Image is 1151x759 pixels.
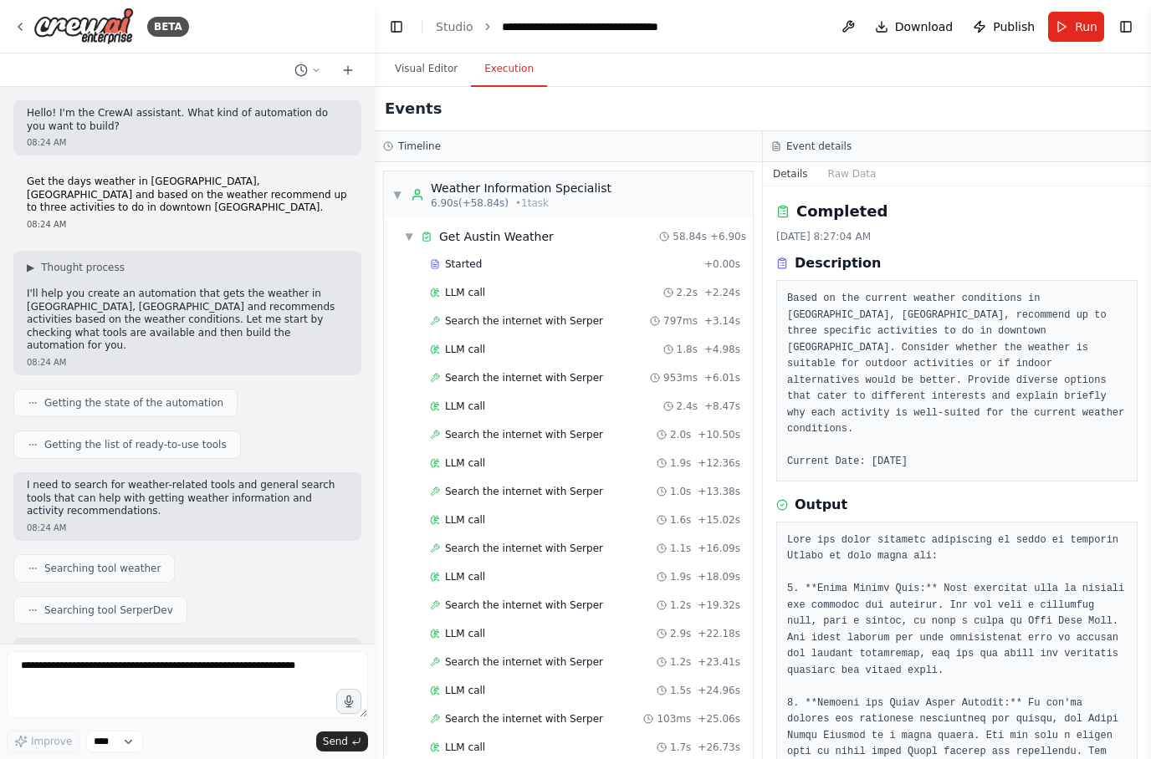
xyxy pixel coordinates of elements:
[7,731,79,752] button: Improve
[445,456,485,470] span: LLM call
[445,712,603,726] span: Search the internet with Serper
[698,741,740,754] span: + 26.73s
[436,18,658,35] nav: breadcrumb
[787,291,1127,471] pre: Based on the current weather conditions in [GEOGRAPHIC_DATA], [GEOGRAPHIC_DATA], recommend up to ...
[471,52,547,87] button: Execution
[698,513,740,527] span: + 15.02s
[44,562,161,575] span: Searching tool weather
[677,343,698,356] span: 1.8s
[316,731,368,751] button: Send
[670,741,691,754] span: 1.7s
[670,627,691,640] span: 2.9s
[698,684,740,697] span: + 24.96s
[698,428,740,441] span: + 10.50s
[44,396,223,410] span: Getting the state of the automation
[445,513,485,527] span: LLM call
[670,513,691,527] span: 1.6s
[698,627,740,640] span: + 22.18s
[44,438,227,451] span: Getting the list of ready-to-use tools
[27,522,348,534] div: 08:24 AM
[796,200,888,223] h2: Completed
[670,542,691,555] span: 1.1s
[1048,12,1104,42] button: Run
[33,8,134,45] img: Logo
[704,400,740,413] span: + 8.47s
[147,17,189,37] div: BETA
[398,140,441,153] h3: Timeline
[1114,15,1138,38] button: Show right sidebar
[288,60,328,80] button: Switch to previous chat
[698,655,740,669] span: + 23.41s
[445,314,603,328] span: Search the internet with Serper
[27,479,348,518] p: I need to search for weather-related tools and general search tools that can help with getting we...
[385,97,442,120] h2: Events
[27,218,348,231] div: 08:24 AM
[670,570,691,583] span: 1.9s
[445,627,485,640] span: LLM call
[27,261,34,274] span: ▶
[27,261,125,274] button: ▶Thought process
[698,570,740,583] span: + 18.09s
[336,689,361,714] button: Click to speak your automation idea
[704,257,740,271] span: + 0.00s
[1075,18,1097,35] span: Run
[445,400,485,413] span: LLM call
[704,343,740,356] span: + 4.98s
[445,684,485,697] span: LLM call
[993,18,1035,35] span: Publish
[445,599,603,612] span: Search the internet with Serper
[445,542,603,555] span: Search the internet with Serper
[385,15,408,38] button: Hide left sidebar
[786,140,852,153] h3: Event details
[670,599,691,612] span: 1.2s
[445,428,603,441] span: Search the internet with Serper
[445,286,485,299] span: LLM call
[776,230,1138,243] div: [DATE] 8:27:04 AM
[763,162,818,186] button: Details
[795,495,847,515] h3: Output
[670,684,691,697] span: 1.5s
[335,60,361,80] button: Start a new chat
[698,485,740,498] span: + 13.38s
[698,456,740,470] span: + 12.36s
[704,371,740,385] span: + 6.01s
[698,599,740,612] span: + 19.32s
[27,356,348,369] div: 08:24 AM
[27,288,348,353] p: I'll help you create an automation that gets the weather in [GEOGRAPHIC_DATA], [GEOGRAPHIC_DATA] ...
[818,162,887,186] button: Raw Data
[41,261,125,274] span: Thought process
[31,735,72,748] span: Improve
[404,230,414,243] span: ▼
[698,542,740,555] span: + 16.09s
[657,712,691,726] span: 103ms
[44,604,173,617] span: Searching tool SerperDev
[868,12,960,42] button: Download
[795,253,881,273] h3: Description
[515,196,549,210] span: • 1 task
[323,735,348,748] span: Send
[710,230,746,243] span: + 6.90s
[663,371,698,385] span: 953ms
[670,485,691,498] span: 1.0s
[392,188,402,201] span: ▼
[704,286,740,299] span: + 2.24s
[663,314,698,328] span: 797ms
[27,107,348,133] p: Hello! I'm the CrewAI assistant. What kind of automation do you want to build?
[445,570,485,583] span: LLM call
[439,228,554,245] div: Get Austin Weather
[431,180,611,196] div: Weather Information Specialist
[677,286,698,299] span: 2.2s
[670,456,691,470] span: 1.9s
[445,485,603,498] span: Search the internet with Serper
[445,371,603,385] span: Search the internet with Serper
[698,712,740,726] span: + 25.06s
[670,428,691,441] span: 2.0s
[704,314,740,328] span: + 3.14s
[431,196,509,210] span: 6.90s (+58.84s)
[670,655,691,669] span: 1.2s
[673,230,707,243] span: 58.84s
[381,52,471,87] button: Visual Editor
[677,400,698,413] span: 2.4s
[27,136,348,149] div: 08:24 AM
[27,176,348,215] p: Get the days weather in [GEOGRAPHIC_DATA], [GEOGRAPHIC_DATA] and based on the weather recommend u...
